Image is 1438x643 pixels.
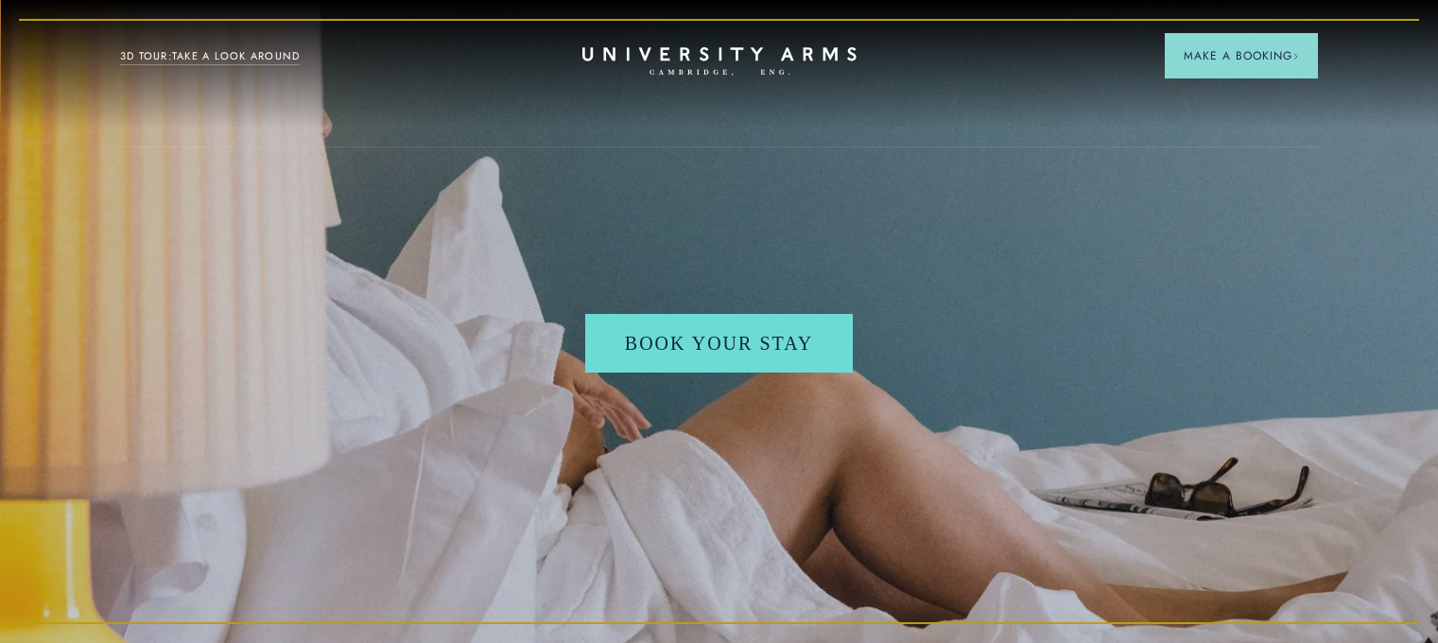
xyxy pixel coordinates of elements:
img: Arrow icon [1292,53,1299,60]
a: Home [582,47,857,77]
a: 3D TOUR:TAKE A LOOK AROUND [120,48,301,65]
span: Make a Booking [1184,47,1299,64]
a: Book your stay [585,314,853,373]
button: Make a BookingArrow icon [1165,33,1318,78]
